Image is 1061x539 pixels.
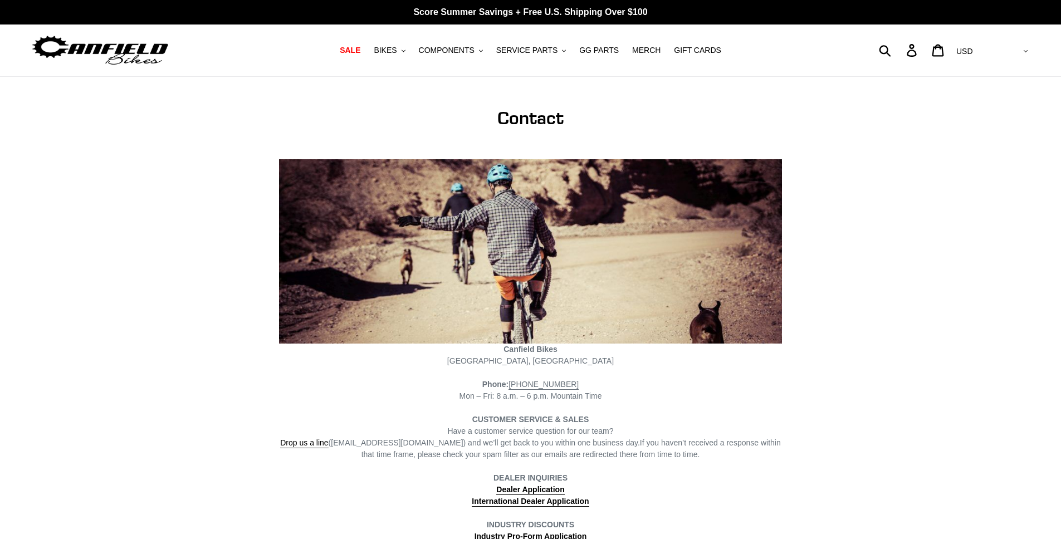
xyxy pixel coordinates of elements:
strong: International Dealer Application [472,497,589,506]
span: ([EMAIL_ADDRESS][DOMAIN_NAME]) and we’ll get back to you within one business day. [280,438,640,448]
span: [GEOGRAPHIC_DATA], [GEOGRAPHIC_DATA] [447,356,614,365]
h1: Contact [279,107,782,129]
img: Canfield Bikes [31,33,170,68]
span: SALE [340,46,360,55]
span: MERCH [632,46,661,55]
input: Search [885,38,913,62]
span: SERVICE PARTS [496,46,558,55]
strong: INDUSTRY DISCOUNTS [487,520,574,529]
strong: DEALER INQUIRIES [493,473,568,495]
a: MERCH [627,43,666,58]
span: BIKES [374,46,397,55]
strong: Canfield Bikes [503,345,557,354]
a: Dealer Application [496,485,564,495]
strong: Phone: [482,380,509,389]
span: GG PARTS [579,46,619,55]
button: COMPONENTS [413,43,488,58]
div: Mon – Fri: 8 a.m. – 6 p.m. Mountain Time [279,379,782,402]
span: GIFT CARDS [674,46,721,55]
a: GG PARTS [574,43,624,58]
a: [PHONE_NUMBER] [509,380,579,390]
strong: CUSTOMER SERVICE & SALES [472,415,589,424]
div: Have a customer service question for our team? If you haven’t received a response within that tim... [279,425,782,460]
a: Drop us a line [280,438,328,448]
button: SERVICE PARTS [491,43,571,58]
a: International Dealer Application [472,497,589,507]
a: GIFT CARDS [668,43,727,58]
button: BIKES [368,43,410,58]
a: SALE [334,43,366,58]
span: COMPONENTS [419,46,475,55]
